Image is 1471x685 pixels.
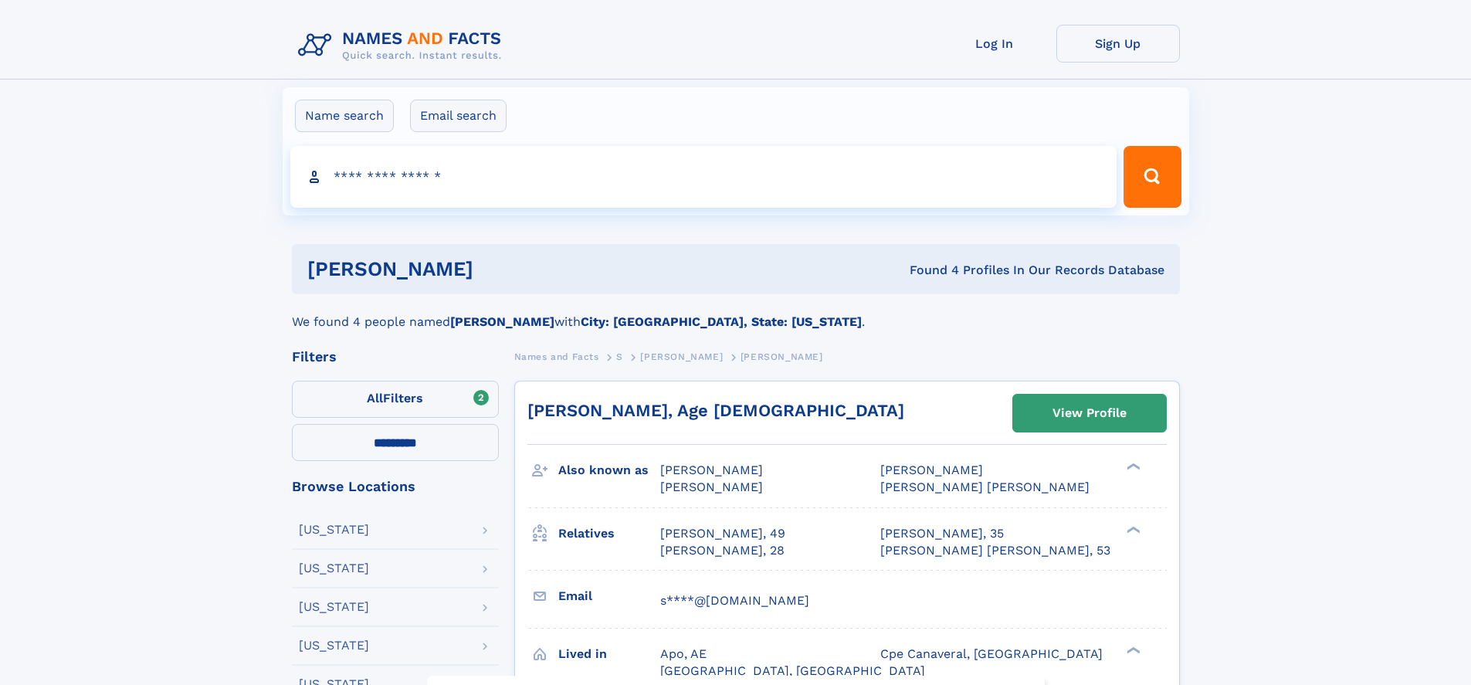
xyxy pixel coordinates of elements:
[741,351,823,362] span: [PERSON_NAME]
[691,262,1164,279] div: Found 4 Profiles In Our Records Database
[292,25,514,66] img: Logo Names and Facts
[660,480,763,494] span: [PERSON_NAME]
[1123,645,1141,655] div: ❯
[660,646,707,661] span: Apo, AE
[660,463,763,477] span: [PERSON_NAME]
[292,350,499,364] div: Filters
[558,457,660,483] h3: Also known as
[410,100,507,132] label: Email search
[299,601,369,613] div: [US_STATE]
[933,25,1056,63] a: Log In
[292,294,1180,331] div: We found 4 people named with .
[299,524,369,536] div: [US_STATE]
[450,314,554,329] b: [PERSON_NAME]
[880,525,1004,542] a: [PERSON_NAME], 35
[640,351,723,362] span: [PERSON_NAME]
[1123,462,1141,472] div: ❯
[616,347,623,366] a: S
[299,639,369,652] div: [US_STATE]
[292,381,499,418] label: Filters
[880,463,983,477] span: [PERSON_NAME]
[581,314,862,329] b: City: [GEOGRAPHIC_DATA], State: [US_STATE]
[880,480,1090,494] span: [PERSON_NAME] [PERSON_NAME]
[514,347,599,366] a: Names and Facts
[880,542,1110,559] a: [PERSON_NAME] [PERSON_NAME], 53
[558,583,660,609] h3: Email
[616,351,623,362] span: S
[299,562,369,575] div: [US_STATE]
[640,347,723,366] a: [PERSON_NAME]
[558,641,660,667] h3: Lived in
[290,146,1117,208] input: search input
[660,525,785,542] a: [PERSON_NAME], 49
[295,100,394,132] label: Name search
[1052,395,1127,431] div: View Profile
[1123,524,1141,534] div: ❯
[367,391,383,405] span: All
[660,542,785,559] a: [PERSON_NAME], 28
[307,259,692,279] h1: [PERSON_NAME]
[1124,146,1181,208] button: Search Button
[1013,395,1166,432] a: View Profile
[880,646,1103,661] span: Cpe Canaveral, [GEOGRAPHIC_DATA]
[660,663,925,678] span: [GEOGRAPHIC_DATA], [GEOGRAPHIC_DATA]
[527,401,904,420] a: [PERSON_NAME], Age [DEMOGRAPHIC_DATA]
[292,480,499,493] div: Browse Locations
[558,521,660,547] h3: Relatives
[1056,25,1180,63] a: Sign Up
